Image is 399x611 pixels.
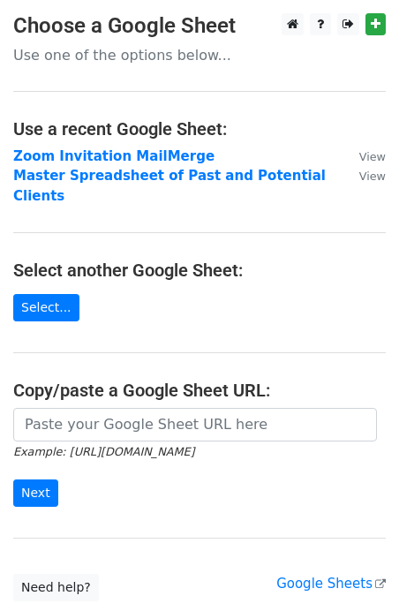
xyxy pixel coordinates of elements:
a: Zoom Invitation MailMerge [13,148,215,164]
a: Need help? [13,574,99,601]
p: Use one of the options below... [13,46,386,64]
a: Select... [13,294,79,321]
input: Paste your Google Sheet URL here [13,408,377,441]
h3: Choose a Google Sheet [13,13,386,39]
small: Example: [URL][DOMAIN_NAME] [13,445,194,458]
small: View [359,150,386,163]
h4: Use a recent Google Sheet: [13,118,386,140]
a: View [342,148,386,164]
a: Master Spreadsheet of Past and Potential Clients [13,168,326,204]
a: Google Sheets [276,576,386,592]
input: Next [13,479,58,507]
small: View [359,170,386,183]
a: View [342,168,386,184]
h4: Copy/paste a Google Sheet URL: [13,380,386,401]
h4: Select another Google Sheet: [13,260,386,281]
